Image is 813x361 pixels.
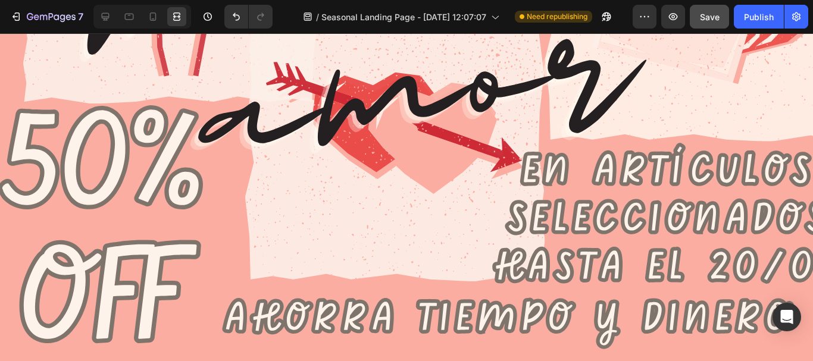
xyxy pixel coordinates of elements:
[78,10,83,24] p: 7
[321,11,486,23] span: Seasonal Landing Page - [DATE] 12:07:07
[527,11,587,22] span: Need republishing
[773,303,801,331] div: Open Intercom Messenger
[316,11,319,23] span: /
[734,5,784,29] button: Publish
[690,5,729,29] button: Save
[744,11,774,23] div: Publish
[224,5,273,29] div: Undo/Redo
[700,12,720,22] span: Save
[5,5,89,29] button: 7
